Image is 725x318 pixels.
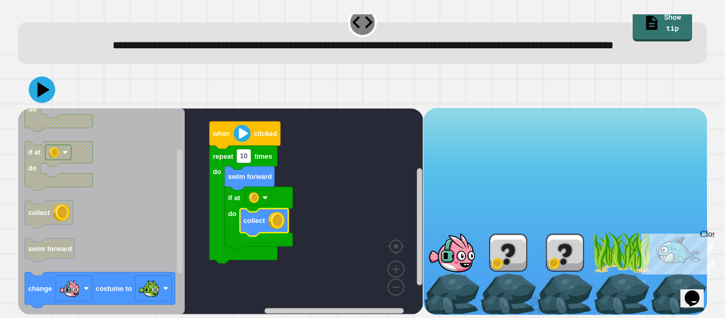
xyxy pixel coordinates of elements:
[212,130,230,137] text: when
[213,168,221,176] text: do
[213,152,234,160] text: repeat
[240,152,247,160] text: 10
[28,285,52,293] text: change
[4,4,73,67] div: Chat with us now!Close
[228,173,272,181] text: swim forward
[228,210,237,218] text: do
[637,229,714,274] iframe: chat widget
[254,130,277,137] text: clicked
[28,105,37,113] text: do
[28,149,40,157] text: if at
[96,285,132,293] text: costume to
[28,165,37,173] text: do
[255,152,272,160] text: times
[633,6,692,41] a: Show tip
[244,217,265,225] text: collect
[28,245,72,253] text: swim forward
[18,108,423,314] div: Blockly Workspace
[680,276,714,307] iframe: chat widget
[28,209,50,217] text: collect
[228,194,240,202] text: if at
